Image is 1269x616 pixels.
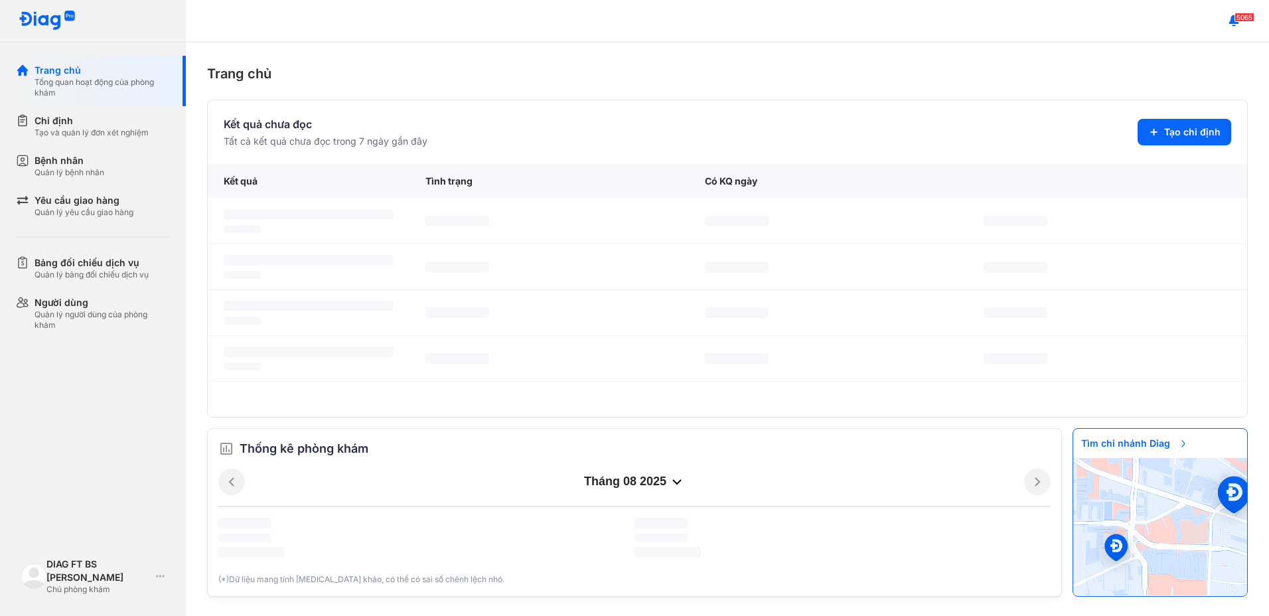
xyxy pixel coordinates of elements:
span: ‌ [634,547,701,558]
div: Trang chủ [35,64,170,77]
div: Kết quả [208,164,410,198]
span: ‌ [634,534,688,542]
span: ‌ [224,271,261,279]
div: Người dùng [35,296,170,309]
span: ‌ [224,209,394,220]
div: Bệnh nhân [35,154,104,167]
div: Tất cả kết quả chưa đọc trong 7 ngày gần đây [224,135,427,148]
div: Quản lý bệnh nhân [35,167,104,178]
img: logo [21,564,46,589]
span: ‌ [224,317,261,325]
span: ‌ [705,216,769,226]
div: Kết quả chưa đọc [224,116,427,132]
div: Tổng quan hoạt động của phòng khám [35,77,170,98]
span: ‌ [224,362,261,370]
span: ‌ [634,518,688,528]
div: Yêu cầu giao hàng [35,194,133,207]
span: ‌ [984,262,1047,272]
span: ‌ [984,307,1047,318]
button: Tạo chỉ định [1138,119,1231,145]
div: Tạo và quản lý đơn xét nghiệm [35,127,149,138]
span: ‌ [984,353,1047,364]
span: ‌ [218,534,271,542]
span: ‌ [425,353,489,364]
div: Quản lý yêu cầu giao hàng [35,207,133,218]
span: ‌ [984,216,1047,226]
div: Tình trạng [410,164,689,198]
span: ‌ [425,216,489,226]
span: ‌ [218,518,271,528]
div: (*)Dữ liệu mang tính [MEDICAL_DATA] khảo, có thể có sai số chênh lệch nhỏ. [218,574,1051,585]
div: Quản lý bảng đối chiếu dịch vụ [35,269,149,280]
div: Chỉ định [35,114,149,127]
div: DIAG FT BS [PERSON_NAME] [46,558,151,584]
span: ‌ [218,547,285,558]
span: Tìm chi nhánh Diag [1073,429,1197,458]
span: Tạo chỉ định [1164,125,1221,139]
span: 5065 [1234,13,1254,22]
span: ‌ [705,262,769,272]
div: Trang chủ [207,64,1248,84]
span: ‌ [425,307,489,318]
span: ‌ [224,255,394,266]
span: ‌ [705,307,769,318]
div: tháng 08 2025 [245,474,1024,490]
span: ‌ [425,262,489,272]
img: order.5a6da16c.svg [218,441,234,457]
div: Chủ phòng khám [46,584,151,595]
div: Quản lý người dùng của phòng khám [35,309,170,331]
span: ‌ [705,353,769,364]
span: ‌ [224,225,261,233]
span: Thống kê phòng khám [240,439,368,458]
span: ‌ [224,346,394,357]
span: ‌ [224,301,394,311]
div: Có KQ ngày [689,164,968,198]
img: logo [19,11,76,31]
div: Bảng đối chiếu dịch vụ [35,256,149,269]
